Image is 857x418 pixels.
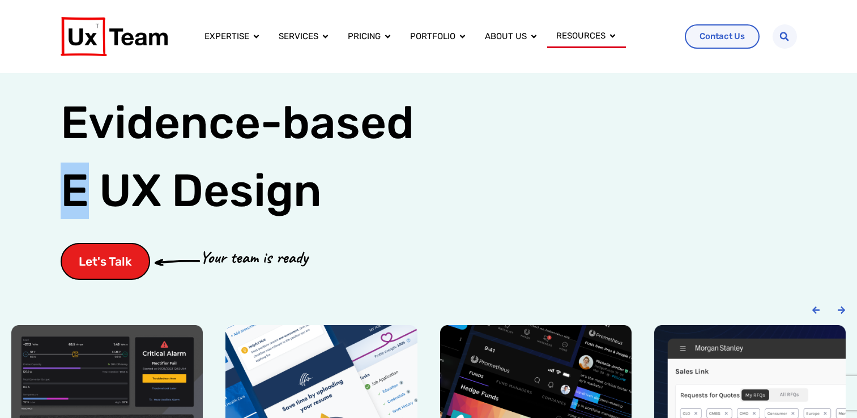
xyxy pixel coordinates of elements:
[685,24,760,49] a: Contact Us
[837,306,846,314] div: Next slide
[348,30,381,43] a: Pricing
[204,30,249,43] a: Expertise
[556,29,606,42] a: Resources
[200,245,308,270] p: Your team is ready
[773,24,797,49] div: Search
[195,25,676,49] nav: Menu
[61,17,168,56] img: UX Team Logo
[99,163,322,219] span: UX Design
[79,255,132,267] span: Let's Talk
[155,258,200,265] img: arrow-cta
[812,306,820,314] div: Previous slide
[700,32,745,41] span: Contact Us
[485,30,527,43] a: About us
[195,25,676,49] div: Menu Toggle
[279,30,318,43] a: Services
[61,89,414,225] h1: Evidence-based
[61,163,89,219] span: E
[61,243,150,280] a: Let's Talk
[410,30,455,43] a: Portfolio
